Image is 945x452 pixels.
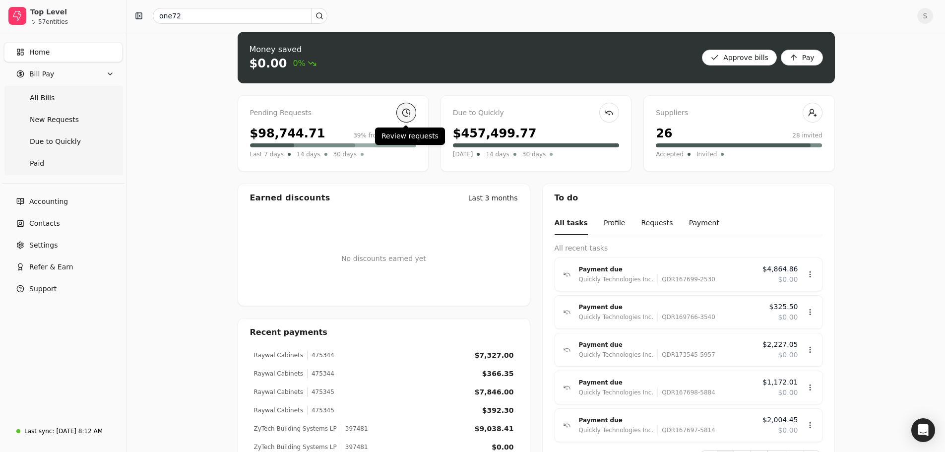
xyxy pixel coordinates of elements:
[24,427,54,436] div: Last sync:
[656,149,684,159] span: Accepted
[579,425,654,435] div: Quickly Technologies Inc.
[307,369,334,378] div: 475344
[250,149,284,159] span: Last 7 days
[381,131,439,141] p: Review requests
[307,351,334,360] div: 475344
[778,350,798,360] span: $0.00
[4,192,123,211] a: Accounting
[250,44,316,56] div: Money saved
[4,257,123,277] button: Refer & Earn
[762,264,798,274] span: $4,864.86
[762,415,798,425] span: $2,004.45
[29,284,57,294] span: Support
[250,125,325,142] div: $98,744.71
[911,418,935,442] div: Open Intercom Messenger
[579,387,654,397] div: Quickly Technologies Inc.
[29,218,60,229] span: Contacts
[657,350,715,360] div: QDR173545-5957
[254,369,303,378] div: Raywal Cabinets
[250,108,416,119] div: Pending Requests
[293,58,316,69] span: 0%
[4,213,123,233] a: Contacts
[29,240,58,251] span: Settings
[30,136,81,147] span: Due to Quickly
[453,125,537,142] div: $457,499.77
[762,339,798,350] span: $2,227.05
[482,405,514,416] div: $392.30
[762,377,798,387] span: $1,172.01
[6,110,121,129] a: New Requests
[579,274,654,284] div: Quickly Technologies Inc.
[778,312,798,323] span: $0.00
[778,425,798,436] span: $0.00
[579,415,755,425] div: Payment due
[250,192,330,204] div: Earned discounts
[579,350,654,360] div: Quickly Technologies Inc.
[555,212,588,235] button: All tasks
[4,422,123,440] a: Last sync:[DATE] 8:12 AM
[333,149,357,159] span: 30 days
[307,387,334,396] div: 475345
[6,88,121,108] a: All Bills
[579,340,755,350] div: Payment due
[30,93,55,103] span: All Bills
[4,64,123,84] button: Bill Pay
[702,50,777,65] button: Approve bills
[29,47,50,58] span: Home
[4,42,123,62] a: Home
[341,238,426,280] div: No discounts earned yet
[555,243,822,254] div: All recent tasks
[641,212,673,235] button: Requests
[453,108,619,119] div: Due to Quickly
[475,424,514,434] div: $9,038.41
[297,149,320,159] span: 14 days
[153,8,327,24] input: Search
[254,424,337,433] div: ZyTech Building Systems LP
[475,387,514,397] div: $7,846.00
[579,264,755,274] div: Payment due
[778,387,798,398] span: $0.00
[341,424,368,433] div: 397481
[769,302,798,312] span: $325.50
[917,8,933,24] button: S
[657,312,715,322] div: QDR169766-3540
[29,196,68,207] span: Accounting
[6,153,121,173] a: Paid
[543,184,834,212] div: To do
[656,108,822,119] div: Suppliers
[4,235,123,255] a: Settings
[657,387,715,397] div: QDR167698-5884
[30,158,44,169] span: Paid
[522,149,546,159] span: 30 days
[254,351,303,360] div: Raywal Cabinets
[341,443,368,452] div: 397481
[486,149,509,159] span: 14 days
[56,427,103,436] div: [DATE] 8:12 AM
[781,50,823,65] button: Pay
[689,212,719,235] button: Payment
[696,149,717,159] span: Invited
[657,425,715,435] div: QDR167697-5814
[307,406,334,415] div: 475345
[604,212,626,235] button: Profile
[30,7,118,17] div: Top Level
[29,262,73,272] span: Refer & Earn
[468,193,518,203] div: Last 3 months
[353,131,416,140] div: 39% from last month
[656,125,672,142] div: 26
[579,312,654,322] div: Quickly Technologies Inc.
[453,149,473,159] span: [DATE]
[482,369,514,379] div: $366.35
[778,274,798,285] span: $0.00
[38,19,68,25] div: 57 entities
[4,279,123,299] button: Support
[579,302,761,312] div: Payment due
[254,406,303,415] div: Raywal Cabinets
[475,350,514,361] div: $7,327.00
[792,131,822,140] div: 28 invited
[579,378,755,387] div: Payment due
[250,56,287,71] div: $0.00
[657,274,715,284] div: QDR167699-2530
